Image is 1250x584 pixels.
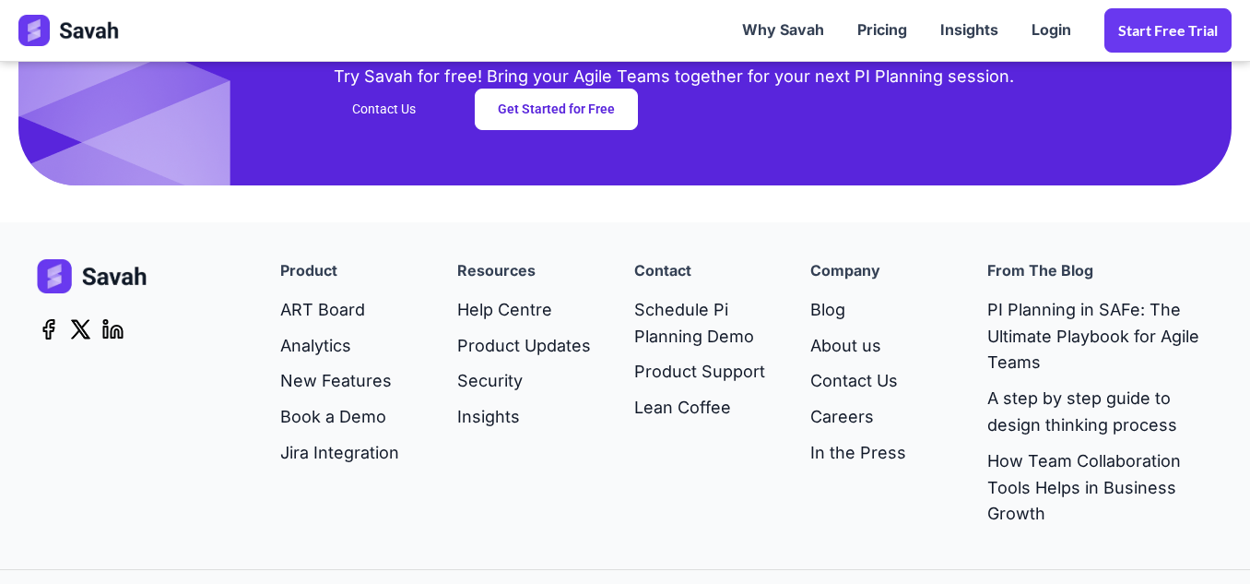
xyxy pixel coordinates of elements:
a: Security [457,364,591,399]
iframe: Chat Widget [1158,495,1250,584]
div: Contact Us [352,101,416,119]
a: Lean Coffee [634,390,774,426]
a: A step by step guide to design thinking process [987,381,1213,444]
a: Pricing [841,2,924,59]
a: Contact Us [352,89,438,130]
a: Insights [924,2,1015,59]
a: Get Started for Free [475,89,638,131]
a: PI Planning in SAFe: The Ultimate Playbook for Agile Teams [987,292,1213,381]
h4: From the Blog [987,259,1093,283]
a: Blog [810,292,906,328]
a: Careers [810,399,906,435]
a: ART Board [280,292,399,328]
a: New Features [280,364,399,399]
a: Help Centre [457,292,591,328]
a: Schedule Pi Planning Demo [634,292,774,355]
a: Product Updates [457,328,591,364]
a: Jira Integration [280,435,399,471]
a: Contact Us [810,364,906,399]
h4: Product [280,259,337,283]
h4: company [810,259,880,283]
a: Why Savah [725,2,841,59]
a: Login [1015,2,1088,59]
a: Analytics [280,328,399,364]
a: Start Free trial [1104,8,1232,53]
div: Try Savah for free! Bring your Agile Teams together for your next PI Planning session. [334,54,1014,88]
a: Product Support [634,354,774,390]
a: About us [810,328,906,364]
a: In the Press [810,435,906,471]
h4: Contact [634,259,691,283]
a: How Team Collaboration Tools Helps in Business Growth [987,444,1213,532]
a: Insights [457,399,591,435]
a: Book a Demo [280,399,399,435]
h4: Resources [457,259,536,283]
